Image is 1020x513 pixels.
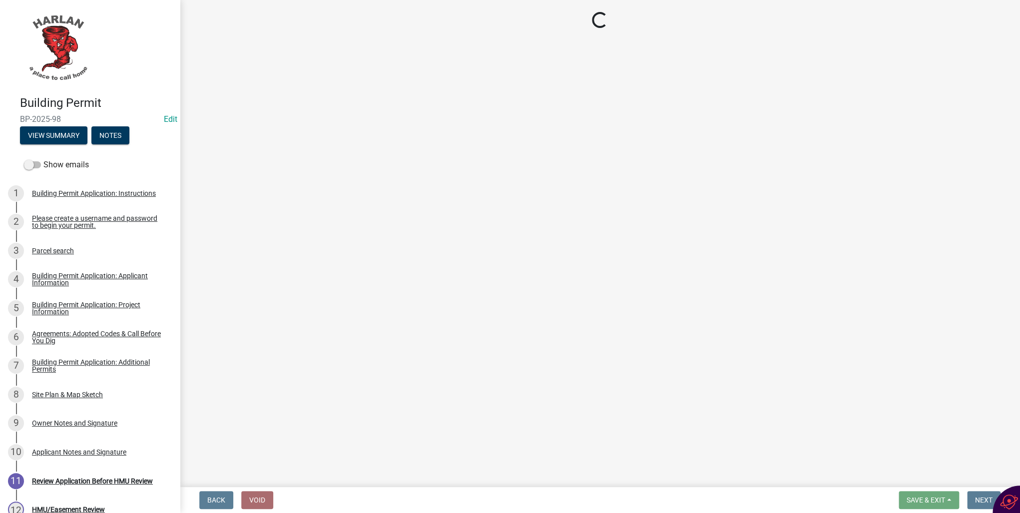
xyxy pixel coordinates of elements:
wm-modal-confirm: Summary [20,132,87,140]
div: 3 [8,243,24,259]
span: Save & Exit [907,496,945,504]
div: Site Plan & Map Sketch [32,391,103,398]
div: 7 [8,358,24,374]
div: Owner Notes and Signature [32,420,117,427]
a: Edit [164,114,177,124]
div: Building Permit Application: Project Information [32,301,164,315]
span: Back [207,496,225,504]
span: Next [975,496,993,504]
div: Building Permit Application: Instructions [32,190,156,197]
button: Void [241,491,273,509]
div: 2 [8,214,24,230]
div: Building Permit Application: Applicant Information [32,272,164,286]
div: 6 [8,329,24,345]
img: City of Harlan, Iowa [20,10,95,85]
span: BP-2025-98 [20,114,160,124]
button: View Summary [20,126,87,144]
wm-modal-confirm: Notes [91,132,129,140]
label: Show emails [24,159,89,171]
div: Agreements: Adopted Codes & Call Before You Dig [32,330,164,344]
div: Please create a username and password to begin your permit. [32,215,164,229]
div: 9 [8,415,24,431]
div: 5 [8,300,24,316]
div: 8 [8,387,24,403]
button: Notes [91,126,129,144]
button: Back [199,491,233,509]
div: 1 [8,185,24,201]
div: 11 [8,473,24,489]
div: Parcel search [32,247,74,254]
h4: Building Permit [20,96,172,110]
div: HMU/Easement Review [32,506,105,513]
div: 10 [8,444,24,460]
button: Next [967,491,1001,509]
wm-modal-confirm: Edit Application Number [164,114,177,124]
div: Review Application Before HMU Review [32,478,153,485]
div: Applicant Notes and Signature [32,449,126,456]
button: Save & Exit [899,491,959,509]
div: 4 [8,271,24,287]
div: Building Permit Application: Additional Permits [32,359,164,373]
